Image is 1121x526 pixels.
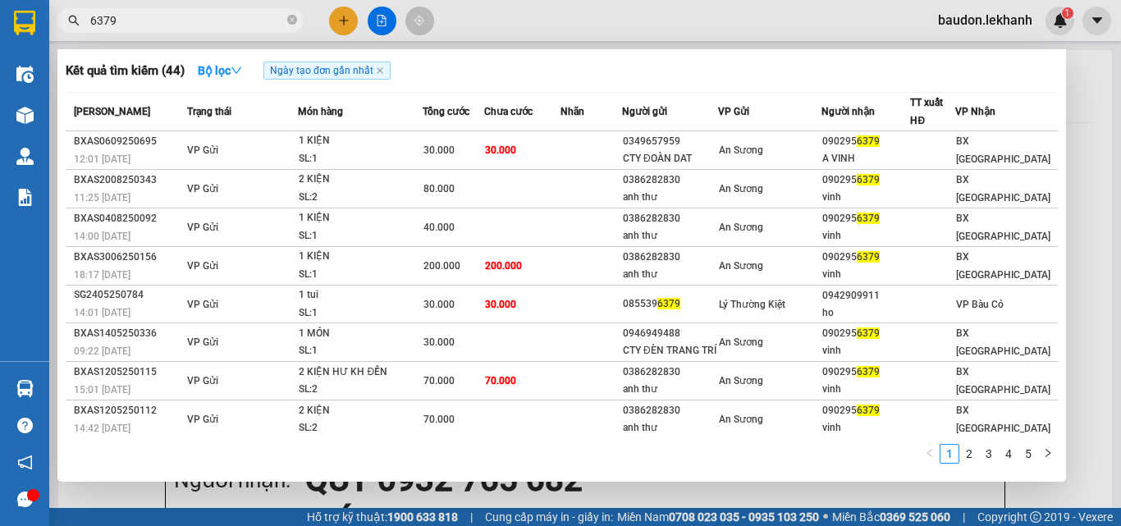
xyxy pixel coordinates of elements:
span: 6379 [657,298,680,309]
span: 30.000 [423,144,455,156]
span: 6379 [857,405,880,416]
span: Người gửi [622,106,667,117]
span: close-circle [287,13,297,29]
div: CTY ĐOÀN DAT [623,150,717,167]
div: QUÝ [157,34,289,53]
span: Trạng thái [187,106,231,117]
span: VP Gửi [187,183,218,194]
div: 090295 [822,325,910,342]
img: warehouse-icon [16,380,34,397]
div: ho [822,304,910,322]
span: Món hàng [298,106,343,117]
span: Tổng cước [423,106,469,117]
div: SL: 2 [299,381,422,399]
span: VP Gửi [187,222,218,233]
img: logo-vxr [14,11,35,35]
div: anh thư [623,227,717,245]
li: 2 [959,444,979,464]
img: solution-icon [16,189,34,206]
span: 40.000 [423,222,455,233]
div: 085539 [623,295,717,313]
a: 3 [980,445,998,463]
span: VP Bàu Cỏ [956,299,1004,310]
img: warehouse-icon [16,66,34,83]
div: 0932765682 [157,53,289,76]
span: VP Gửi [187,260,218,272]
li: 5 [1018,444,1038,464]
span: BX [GEOGRAPHIC_DATA] [956,251,1050,281]
span: VP Nhận [955,106,995,117]
span: 70.000 [423,414,455,425]
span: An Sương [719,375,763,386]
span: 6379 [857,135,880,147]
div: SG2405250784 [74,286,182,304]
span: down [231,65,242,76]
span: left [925,448,935,458]
div: 0386282830 [623,364,717,381]
span: BX [GEOGRAPHIC_DATA] [956,405,1050,434]
img: warehouse-icon [16,107,34,124]
span: VP Gửi [187,336,218,348]
div: SL: 2 [299,189,422,207]
span: 30.000 [423,299,455,310]
span: close [376,66,384,75]
span: VP Gửi [718,106,749,117]
span: VP Gửi [187,144,218,156]
span: VP Gửi [187,414,218,425]
span: 6379 [857,366,880,377]
span: An Sương [719,414,763,425]
span: Người nhận [821,106,875,117]
span: BX [GEOGRAPHIC_DATA] [956,174,1050,204]
span: search [68,15,80,26]
span: 11:25 [DATE] [74,192,130,204]
span: close-circle [287,15,297,25]
span: right [1043,448,1053,458]
span: 30.000 [485,299,516,310]
span: 30.000 [485,144,516,156]
div: 090295 [822,210,910,227]
div: 2 KIỆN [299,171,422,189]
span: 70.000 [423,375,455,386]
div: vinh [822,266,910,283]
div: SL: 1 [299,266,422,284]
div: SL: 1 [299,227,422,245]
div: SL: 1 [299,342,422,360]
span: An Sương [719,336,763,348]
span: 14:42 [DATE] [74,423,130,434]
span: 14:01 [DATE] [74,307,130,318]
span: 80.000 [423,183,455,194]
div: 090295 [822,249,910,266]
div: BXAS1405250336 [74,325,182,342]
strong: Bộ lọc [198,64,242,77]
span: Gửi: [14,16,39,33]
div: vinh [822,189,910,206]
div: 2 KIỆN [299,402,422,420]
button: left [920,444,940,464]
div: 090295 [822,364,910,381]
span: 6379 [857,174,880,185]
span: [PERSON_NAME] [74,106,150,117]
span: 6379 [857,327,880,339]
div: 1 MÓN [299,325,422,343]
div: 0386282830 [623,210,717,227]
li: Next Page [1038,444,1058,464]
div: anh thư [623,419,717,437]
div: 0386282830 [623,402,717,419]
a: 1 [940,445,959,463]
div: 090295 [822,133,910,150]
div: vinh [822,342,910,359]
span: 14:00 [DATE] [74,231,130,242]
div: 0386282830 [623,172,717,189]
div: TIẾN [14,34,145,53]
span: An Sương [719,183,763,194]
span: 12:01 [DATE] [74,153,130,165]
div: 1 tui [299,286,422,304]
span: notification [17,455,33,470]
a: 2 [960,445,978,463]
span: VP Gửi [187,299,218,310]
div: SL: 2 [299,419,422,437]
img: warehouse-icon [16,148,34,165]
span: Ngày tạo đơn gần nhất [263,62,391,80]
li: 1 [940,444,959,464]
a: 5 [1019,445,1037,463]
